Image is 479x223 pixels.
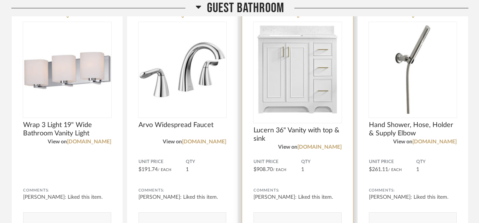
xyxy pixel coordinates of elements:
[23,187,111,194] div: Comments:
[369,22,457,117] img: undefined
[369,167,388,172] span: $261.11
[186,159,226,165] span: QTY
[23,121,111,138] span: Wrap 3 Light 19" Wide Bathroom Vanity Light
[67,139,111,144] a: [DOMAIN_NAME]
[416,167,419,172] span: 1
[369,187,457,194] div: Comments:
[253,22,342,117] img: undefined
[388,168,402,172] span: / Each
[412,139,457,144] a: [DOMAIN_NAME]
[23,22,111,117] img: undefined
[253,126,342,143] span: Lucern 36" Vanity with top & sink
[163,139,182,144] span: View on
[138,121,227,129] span: Arvo Widespread Faucet
[297,144,342,150] a: [DOMAIN_NAME]
[138,167,158,172] span: $191.74
[253,167,273,172] span: $908.70
[253,159,301,165] span: Unit Price
[301,159,342,165] span: QTY
[369,193,457,201] div: [PERSON_NAME]: Liked this item.
[138,187,227,194] div: Comments:
[278,144,297,150] span: View on
[138,159,186,165] span: Unit Price
[416,159,457,165] span: QTY
[273,168,286,172] span: / Each
[253,193,342,201] div: [PERSON_NAME]: Liked this item.
[138,22,227,117] img: undefined
[186,167,189,172] span: 1
[253,187,342,194] div: Comments:
[369,121,457,138] span: Hand Shower, Hose, Holder & Supply Elbow
[182,139,226,144] a: [DOMAIN_NAME]
[138,193,227,201] div: [PERSON_NAME]: Liked this item.
[369,159,417,165] span: Unit Price
[393,139,412,144] span: View on
[301,167,304,172] span: 1
[253,22,342,117] div: 0
[23,193,111,201] div: [PERSON_NAME]: Liked this item.
[48,139,67,144] span: View on
[158,168,171,172] span: / Each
